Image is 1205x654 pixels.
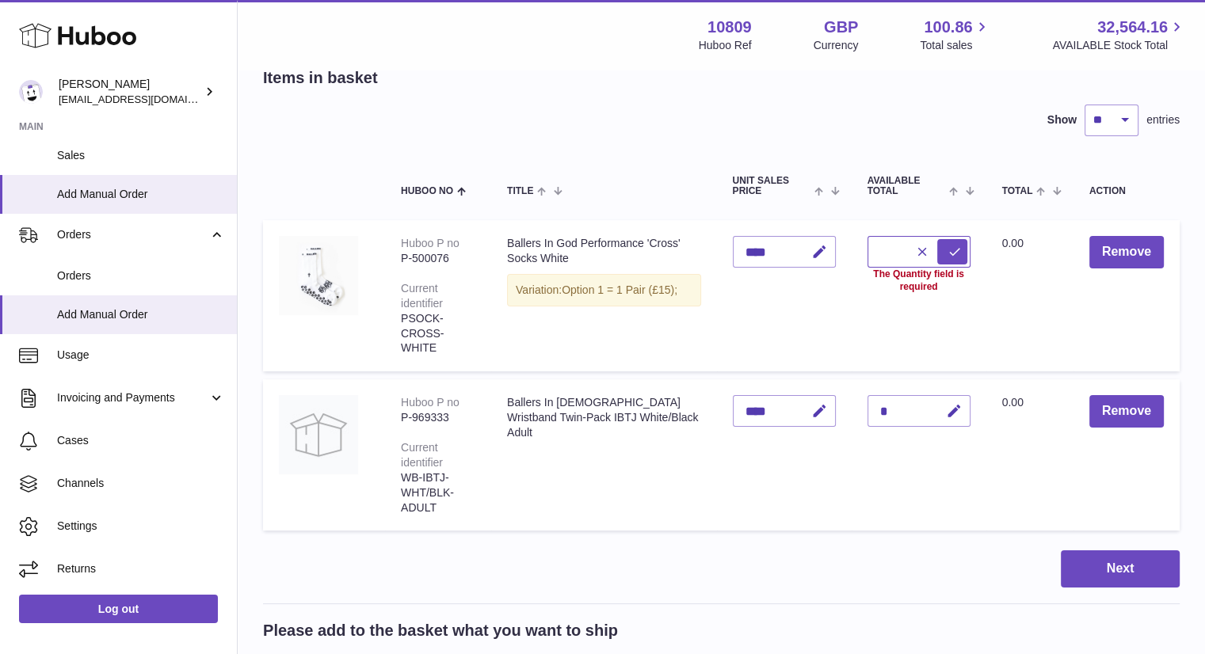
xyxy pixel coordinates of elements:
[1097,17,1168,38] span: 32,564.16
[920,17,990,53] a: 100.86 Total sales
[263,620,618,641] h2: Please add to the basket what you want to ship
[733,176,811,196] span: Unit Sales Price
[1061,550,1180,587] button: Next
[1146,112,1180,127] span: entries
[507,274,701,306] div: Variation:
[19,595,218,623] a: Log out
[868,176,946,196] span: AVAILABLE Total
[491,220,717,371] td: Ballers In God Performance 'Cross' Socks White
[57,519,225,534] span: Settings
[57,268,225,283] span: Orders
[868,268,970,293] div: The Quantity field is required
[1089,186,1164,196] div: Action
[824,17,858,38] strong: GBP
[920,38,990,53] span: Total sales
[401,396,460,409] div: Huboo P no
[401,311,475,356] div: PSOCK-CROSS-WHITE
[924,17,972,38] span: 100.86
[57,433,225,448] span: Cases
[59,93,233,105] span: [EMAIL_ADDRESS][DOMAIN_NAME]
[279,395,358,474] img: Ballers In God Wristband Twin-Pack IBTJ White/Black Adult
[401,237,460,249] div: Huboo P no
[562,283,677,296] span: Option 1 = 1 Pair (£15);
[707,17,752,38] strong: 10809
[699,38,752,53] div: Huboo Ref
[57,187,225,202] span: Add Manual Order
[1002,237,1024,249] span: 0.00
[1002,186,1033,196] span: Total
[57,348,225,363] span: Usage
[59,77,201,107] div: [PERSON_NAME]
[1089,236,1164,268] button: Remove
[401,282,443,310] div: Current identifier
[1052,17,1186,53] a: 32,564.16 AVAILABLE Stock Total
[507,186,533,196] span: Title
[814,38,859,53] div: Currency
[57,148,225,163] span: Sales
[401,251,475,266] div: P-500076
[57,390,208,405] span: Invoicing and Payments
[401,470,475,515] div: WB-IBTJ-WHT/BLK-ADULT
[57,227,208,242] span: Orders
[1089,395,1164,428] button: Remove
[57,307,225,322] span: Add Manual Order
[263,67,378,89] h2: Items in basket
[491,379,717,530] td: Ballers In [DEMOGRAPHIC_DATA] Wristband Twin-Pack IBTJ White/Black Adult
[279,236,358,315] img: Ballers In God Performance 'Cross' Socks White
[57,561,225,576] span: Returns
[19,80,43,104] img: shop@ballersingod.com
[1052,38,1186,53] span: AVAILABLE Stock Total
[57,476,225,491] span: Channels
[1047,112,1077,127] label: Show
[401,186,453,196] span: Huboo no
[401,441,443,469] div: Current identifier
[1002,396,1024,409] span: 0.00
[401,410,475,425] div: P-969333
